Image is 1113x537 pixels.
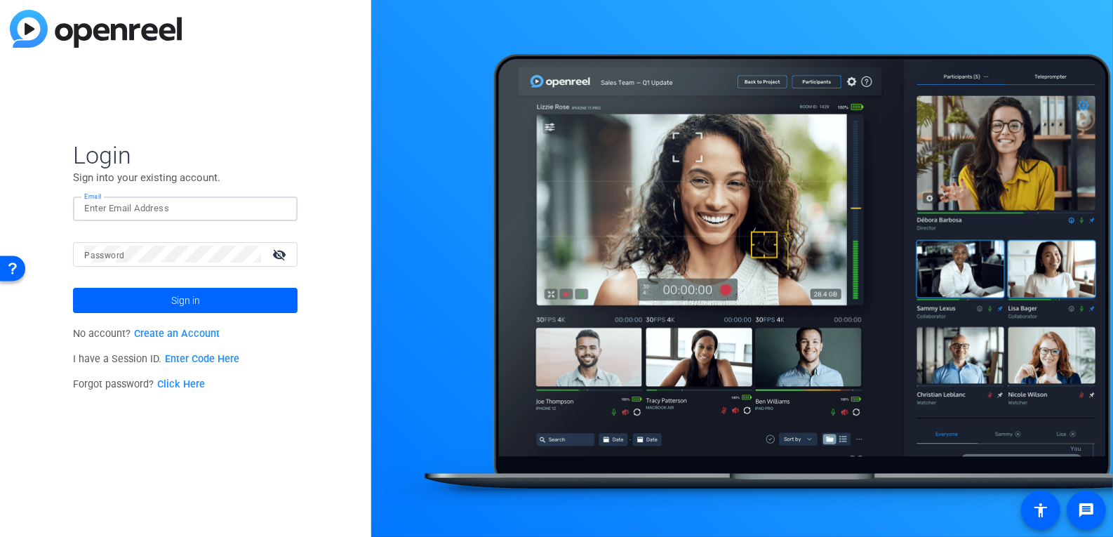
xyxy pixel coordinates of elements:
img: blue-gradient.svg [10,10,182,48]
p: Sign into your existing account. [73,170,298,185]
span: I have a Session ID. [73,353,239,365]
mat-label: Email [84,193,102,201]
mat-icon: message [1078,502,1095,519]
span: Sign in [171,283,200,318]
mat-icon: accessibility [1032,502,1049,519]
span: Forgot password? [73,378,205,390]
mat-label: Password [84,251,124,260]
a: Enter Code Here [165,353,239,365]
mat-icon: visibility_off [264,244,298,265]
a: Click Here [157,378,205,390]
span: No account? [73,328,220,340]
input: Enter Email Address [84,200,286,217]
span: Login [73,140,298,170]
a: Create an Account [134,328,220,340]
button: Sign in [73,288,298,313]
